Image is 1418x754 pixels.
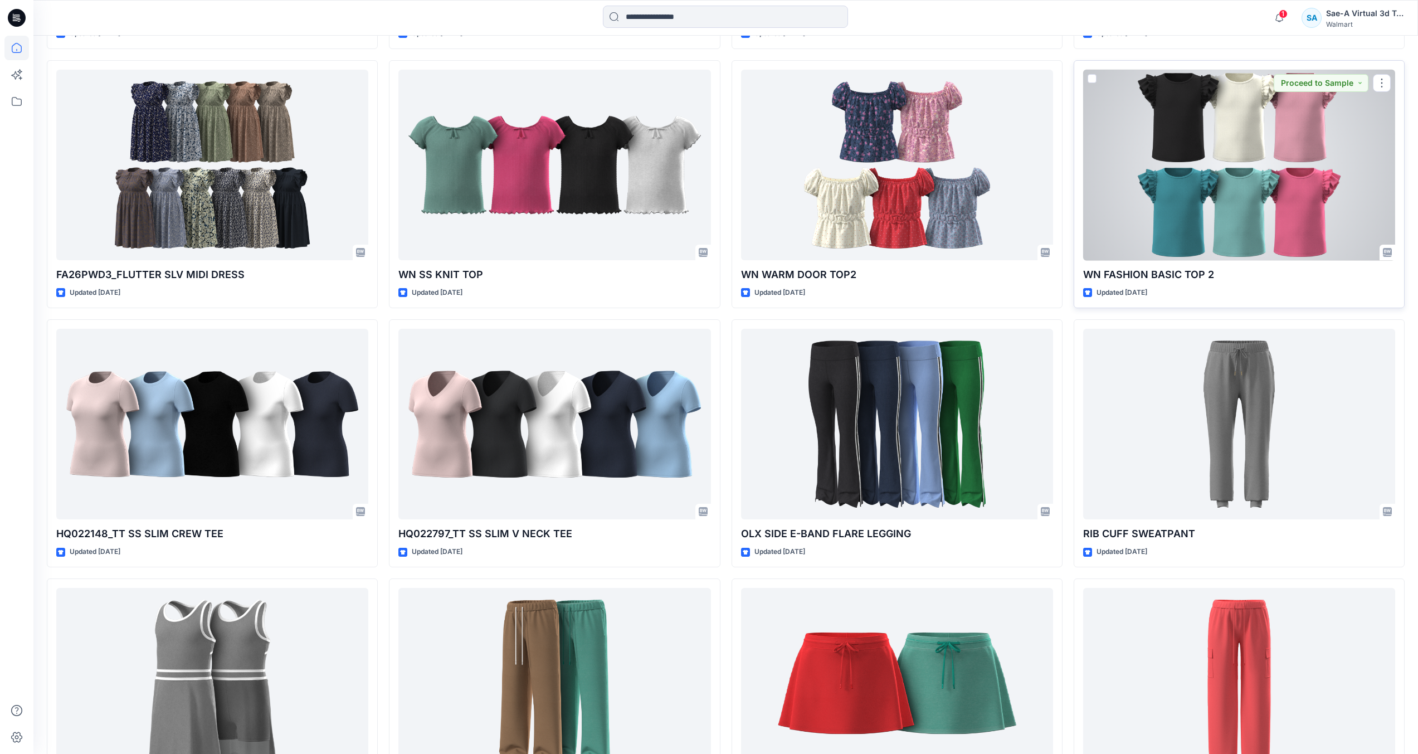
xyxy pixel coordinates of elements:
[754,546,805,558] p: Updated [DATE]
[1326,7,1404,20] div: Sae-A Virtual 3d Team
[56,70,368,261] a: FA26PWD3_FLUTTER SLV MIDI DRESS
[741,267,1053,283] p: WN WARM DOOR TOP2
[56,526,368,542] p: HQ022148_TT SS SLIM CREW TEE
[1302,8,1322,28] div: SA
[1097,287,1147,299] p: Updated [DATE]
[741,329,1053,520] a: OLX SIDE E-BAND FLARE LEGGING
[1326,20,1404,28] div: Walmart
[412,546,462,558] p: Updated [DATE]
[398,526,710,542] p: HQ022797_TT SS SLIM V NECK TEE
[1279,9,1288,18] span: 1
[56,267,368,283] p: FA26PWD3_FLUTTER SLV MIDI DRESS
[70,287,120,299] p: Updated [DATE]
[1083,329,1395,520] a: RIB CUFF SWEATPANT
[1083,526,1395,542] p: RIB CUFF SWEATPANT
[741,526,1053,542] p: OLX SIDE E-BAND FLARE LEGGING
[1097,546,1147,558] p: Updated [DATE]
[56,329,368,520] a: HQ022148_TT SS SLIM CREW TEE
[412,287,462,299] p: Updated [DATE]
[1083,267,1395,283] p: WN FASHION BASIC TOP 2
[741,70,1053,261] a: WN WARM DOOR TOP2
[754,287,805,299] p: Updated [DATE]
[398,70,710,261] a: WN SS KNIT TOP
[398,267,710,283] p: WN SS KNIT TOP
[70,546,120,558] p: Updated [DATE]
[1083,70,1395,261] a: WN FASHION BASIC TOP 2
[398,329,710,520] a: HQ022797_TT SS SLIM V NECK TEE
